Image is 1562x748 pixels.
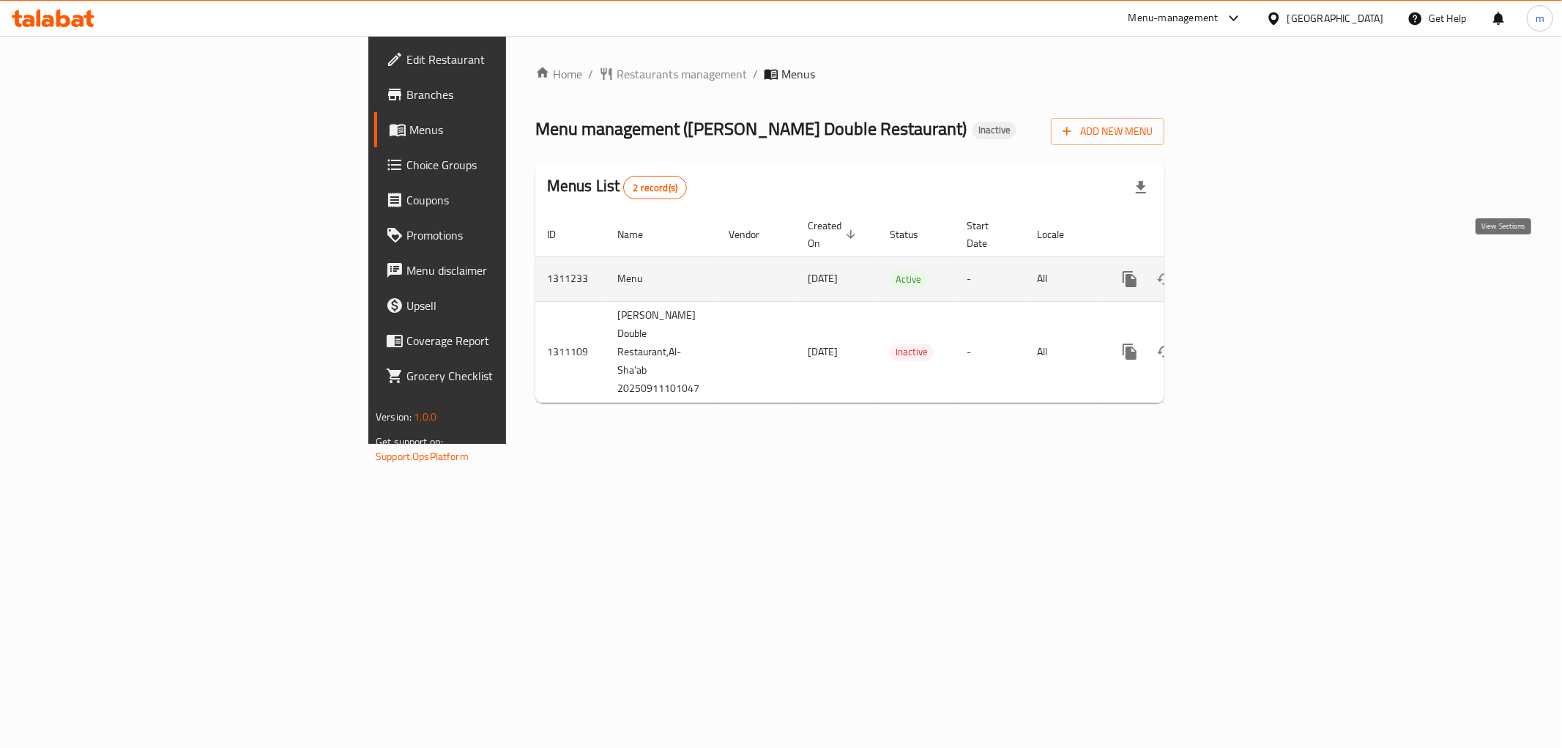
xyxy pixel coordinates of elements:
td: - [955,256,1025,301]
span: Inactive [972,124,1016,136]
nav: breadcrumb [535,65,1164,83]
span: Promotions [406,226,617,244]
div: Export file [1123,170,1159,205]
div: Total records count [623,176,687,199]
span: Inactive [890,344,934,360]
span: Menu management ( [PERSON_NAME] Double Restaurant ) [535,112,967,145]
a: Promotions [374,218,629,253]
span: Edit Restaurant [406,51,617,68]
a: Choice Groups [374,147,629,182]
td: [PERSON_NAME] Double Restaurant,Al-Sha'ab 20250911101047 [606,301,717,402]
button: Change Status [1148,262,1183,297]
a: Restaurants management [599,65,747,83]
table: enhanced table [535,212,1265,403]
h2: Menus List [547,175,687,199]
span: Grocery Checklist [406,367,617,385]
li: / [753,65,758,83]
span: Get support on: [376,432,443,451]
div: Active [890,270,927,288]
span: Menus [781,65,815,83]
span: Menu disclaimer [406,262,617,279]
div: Inactive [890,344,934,361]
a: Support.OpsPlatform [376,447,469,466]
div: [GEOGRAPHIC_DATA] [1287,10,1384,26]
span: Status [890,226,937,243]
span: Branches [406,86,617,103]
a: Coverage Report [374,323,629,358]
span: [DATE] [808,269,838,288]
span: Active [890,271,927,288]
span: Start Date [967,217,1008,252]
span: Coupons [406,191,617,209]
a: Menu disclaimer [374,253,629,288]
td: - [955,301,1025,402]
span: Name [617,226,662,243]
span: Created On [808,217,860,252]
span: 1.0.0 [414,407,436,426]
div: Menu-management [1128,10,1219,27]
span: Version: [376,407,412,426]
a: Menus [374,112,629,147]
span: Locale [1037,226,1083,243]
button: more [1112,262,1148,297]
span: Coverage Report [406,332,617,349]
div: Inactive [972,122,1016,139]
button: more [1112,334,1148,369]
a: Coupons [374,182,629,218]
span: Restaurants management [617,65,747,83]
a: Branches [374,77,629,112]
span: Choice Groups [406,156,617,174]
span: Menus [409,121,617,138]
td: Menu [606,256,717,301]
th: Actions [1101,212,1265,257]
a: Grocery Checklist [374,358,629,393]
button: Add New Menu [1051,118,1164,145]
a: Upsell [374,288,629,323]
td: All [1025,301,1101,402]
a: Edit Restaurant [374,42,629,77]
span: 2 record(s) [624,181,686,195]
span: m [1536,10,1544,26]
span: Add New Menu [1063,122,1153,141]
td: All [1025,256,1101,301]
span: Upsell [406,297,617,314]
span: Vendor [729,226,778,243]
span: [DATE] [808,342,838,361]
span: ID [547,226,575,243]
